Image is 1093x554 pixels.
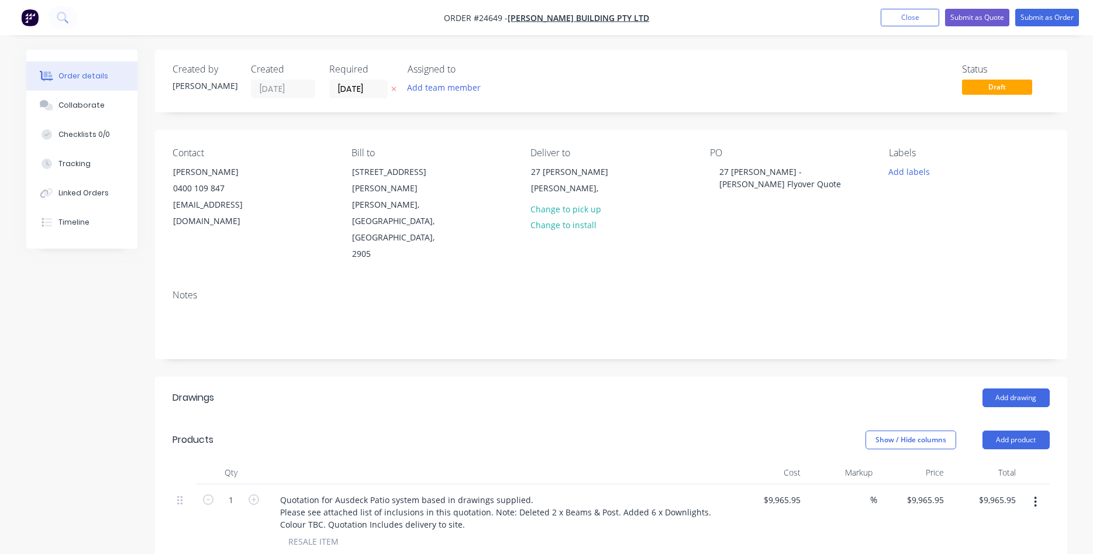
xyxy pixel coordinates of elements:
[26,208,137,237] button: Timeline
[531,180,628,197] div: [PERSON_NAME],
[508,12,649,23] a: [PERSON_NAME] BUILDING PTY LTD
[949,461,1020,484] div: Total
[866,431,956,449] button: Show / Hide columns
[58,159,91,169] div: Tracking
[1015,9,1079,26] button: Submit as Order
[521,163,638,201] div: 27 [PERSON_NAME][PERSON_NAME],
[945,9,1009,26] button: Submit as Quote
[342,163,459,263] div: [STREET_ADDRESS][PERSON_NAME][PERSON_NAME], [GEOGRAPHIC_DATA], [GEOGRAPHIC_DATA], 2905
[26,91,137,120] button: Collaborate
[58,129,110,140] div: Checklists 0/0
[408,64,525,75] div: Assigned to
[173,164,270,180] div: [PERSON_NAME]
[710,163,856,192] div: 27 [PERSON_NAME] - [PERSON_NAME] Flyover Quote
[982,431,1050,449] button: Add product
[251,64,315,75] div: Created
[173,391,214,405] div: Drawings
[351,147,512,159] div: Bill to
[58,71,108,81] div: Order details
[271,491,720,533] div: Quotation for Ausdeck Patio system based in drawings supplied. Please see attached list of inclus...
[173,197,270,229] div: [EMAIL_ADDRESS][DOMAIN_NAME]
[58,217,89,228] div: Timeline
[173,80,237,92] div: [PERSON_NAME]
[881,9,939,26] button: Close
[26,61,137,91] button: Order details
[288,535,339,548] span: RESALE ITEM
[882,163,936,179] button: Add labels
[173,147,333,159] div: Contact
[524,201,607,216] button: Change to pick up
[444,12,508,23] span: Order #24649 -
[734,461,806,484] div: Cost
[329,64,394,75] div: Required
[196,461,266,484] div: Qty
[58,188,109,198] div: Linked Orders
[173,180,270,197] div: 0400 109 847
[163,163,280,230] div: [PERSON_NAME]0400 109 847[EMAIL_ADDRESS][DOMAIN_NAME]
[805,461,877,484] div: Markup
[401,80,487,95] button: Add team member
[26,120,137,149] button: Checklists 0/0
[408,80,487,95] button: Add team member
[173,433,213,447] div: Products
[962,64,1050,75] div: Status
[352,197,449,262] div: [PERSON_NAME], [GEOGRAPHIC_DATA], [GEOGRAPHIC_DATA], 2905
[962,80,1032,94] span: Draft
[870,493,877,507] span: %
[531,164,628,180] div: 27 [PERSON_NAME]
[877,461,949,484] div: Price
[58,100,105,111] div: Collaborate
[530,147,691,159] div: Deliver to
[173,64,237,75] div: Created by
[21,9,39,26] img: Factory
[710,147,870,159] div: PO
[173,290,1050,301] div: Notes
[352,164,449,197] div: [STREET_ADDRESS][PERSON_NAME]
[982,388,1050,407] button: Add drawing
[26,178,137,208] button: Linked Orders
[524,217,602,233] button: Change to install
[889,147,1049,159] div: Labels
[26,149,137,178] button: Tracking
